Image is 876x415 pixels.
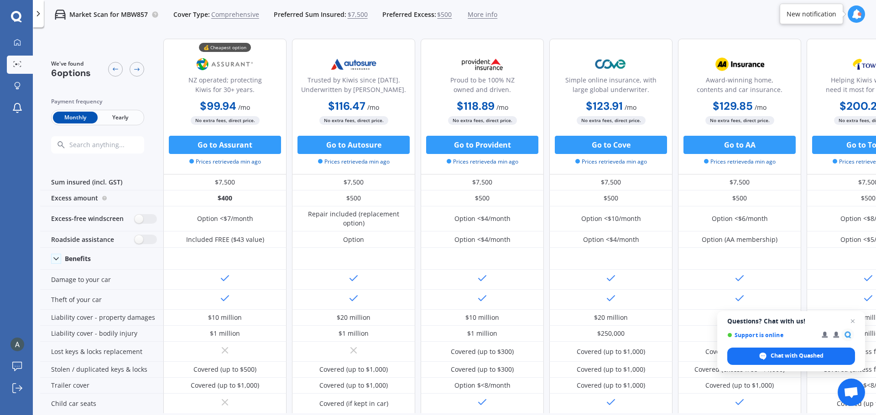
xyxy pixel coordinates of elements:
[678,174,801,190] div: $7,500
[319,381,388,390] div: Covered (up to $1,000)
[586,99,623,113] b: $123.91
[189,158,261,166] span: Prices retrieved a min ago
[457,99,495,113] b: $118.89
[577,365,645,374] div: Covered (up to $1,000)
[98,112,142,123] span: Yearly
[163,190,287,206] div: $400
[367,103,379,112] span: / mo
[297,136,410,154] button: Go to Autosure
[40,394,163,414] div: Child car seats
[299,210,408,228] div: Repair included (replacement option)
[454,214,511,223] div: Option <$4/month
[208,313,242,322] div: $10 million
[702,235,777,244] div: Option (AA membership)
[186,235,264,244] div: Included FREE ($43 value)
[705,116,774,125] span: No extra fees, direct price.
[197,214,253,223] div: Option <$7/month
[40,231,163,248] div: Roadside assistance
[40,310,163,326] div: Liability cover - property damages
[583,235,639,244] div: Option <$4/month
[451,347,514,356] div: Covered (up to $300)
[575,158,647,166] span: Prices retrieved a min ago
[300,75,407,98] div: Trusted by Kiwis since [DATE]. Underwritten by [PERSON_NAME].
[437,10,452,19] span: $500
[468,10,497,19] span: More info
[348,10,368,19] span: $7,500
[771,352,824,360] span: Chat with Quashed
[557,75,665,98] div: Simple online insurance, with large global underwriter.
[838,379,865,406] div: Open chat
[755,103,766,112] span: / mo
[452,53,512,76] img: Provident.png
[382,10,436,19] span: Preferred Excess:
[51,67,91,79] span: 6 options
[40,342,163,362] div: Lost keys & locks replacement
[292,190,415,206] div: $500
[337,313,370,322] div: $20 million
[328,99,365,113] b: $116.47
[581,214,641,223] div: Option <$10/month
[787,10,836,19] div: New notification
[704,158,776,166] span: Prices retrieved a min ago
[69,10,148,19] p: Market Scan for MBW857
[421,190,544,206] div: $500
[709,53,770,76] img: AA.webp
[274,10,346,19] span: Preferred Sum Insured:
[40,326,163,342] div: Liability cover - bodily injury
[451,365,514,374] div: Covered (up to $300)
[447,158,518,166] span: Prices retrieved a min ago
[577,347,645,356] div: Covered (up to $1,000)
[10,338,24,351] img: ACg8ocKHai2wXZJhk5sO43_RTbacgoUfzu4rAOfMfBCKgKtPZurg5g=s96-c
[454,381,511,390] div: Option $<8/month
[210,329,240,338] div: $1 million
[549,190,673,206] div: $500
[343,235,364,244] div: Option
[555,136,667,154] button: Go to Cove
[318,158,390,166] span: Prices retrieved a min ago
[193,365,256,374] div: Covered (up to $500)
[712,214,768,223] div: Option <$6/month
[496,103,508,112] span: / mo
[705,347,774,356] div: Covered (up to $1,000)
[594,313,628,322] div: $20 million
[465,313,499,322] div: $10 million
[191,381,259,390] div: Covered (up to $1,000)
[467,329,497,338] div: $1 million
[199,43,251,52] div: 💰 Cheapest option
[421,174,544,190] div: $7,500
[40,190,163,206] div: Excess amount
[200,99,236,113] b: $99.94
[339,329,369,338] div: $1 million
[40,290,163,310] div: Theft of your car
[163,174,287,190] div: $7,500
[426,136,538,154] button: Go to Provident
[171,75,279,98] div: NZ operated; protecting Kiwis for 30+ years.
[40,378,163,394] div: Trailer cover
[292,174,415,190] div: $7,500
[319,399,388,408] div: Covered (if kept in car)
[195,53,255,76] img: Assurant.png
[625,103,636,112] span: / mo
[51,97,144,106] div: Payment frequency
[581,53,641,76] img: Cove.webp
[68,141,162,149] input: Search anything...
[173,10,210,19] span: Cover Type:
[705,381,774,390] div: Covered (up to $1,000)
[428,75,536,98] div: Proud to be 100% NZ owned and driven.
[549,174,673,190] div: $7,500
[211,10,259,19] span: Comprehensive
[577,116,646,125] span: No extra fees, direct price.
[55,9,66,20] img: car.f15378c7a67c060ca3f3.svg
[40,206,163,231] div: Excess-free windscreen
[454,235,511,244] div: Option <$4/month
[686,75,793,98] div: Award-winning home, contents and car insurance.
[577,381,645,390] div: Covered (up to $1,000)
[53,112,98,123] span: Monthly
[169,136,281,154] button: Go to Assurant
[51,60,91,68] span: We've found
[847,316,858,327] span: Close chat
[694,365,785,374] div: Covered (excess free <$1,000)
[727,318,855,325] span: Questions? Chat with us!
[191,116,260,125] span: No extra fees, direct price.
[40,174,163,190] div: Sum insured (incl. GST)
